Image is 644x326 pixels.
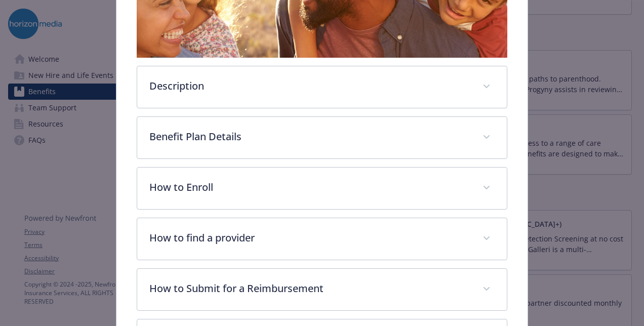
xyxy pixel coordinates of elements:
[149,281,470,296] p: How to Submit for a Reimbursement
[137,117,507,158] div: Benefit Plan Details
[137,269,507,310] div: How to Submit for a Reimbursement
[137,66,507,108] div: Description
[149,180,470,195] p: How to Enroll
[149,230,470,246] p: How to find a provider
[149,78,470,94] p: Description
[137,168,507,209] div: How to Enroll
[149,129,470,144] p: Benefit Plan Details
[137,218,507,260] div: How to find a provider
